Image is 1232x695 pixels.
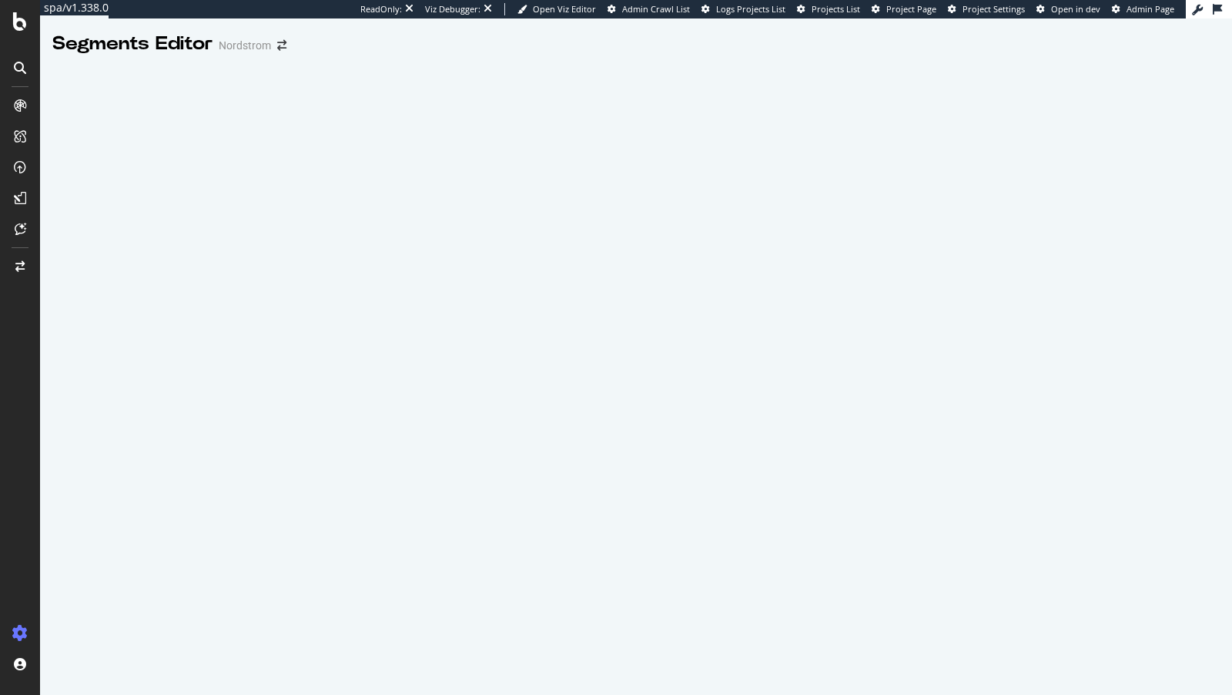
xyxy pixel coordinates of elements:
[962,3,1025,15] span: Project Settings
[608,3,690,15] a: Admin Crawl List
[219,38,271,53] div: Nordstrom
[277,40,286,51] div: arrow-right-arrow-left
[797,3,860,15] a: Projects List
[533,3,596,15] span: Open Viz Editor
[701,3,785,15] a: Logs Projects List
[1036,3,1100,15] a: Open in dev
[948,3,1025,15] a: Project Settings
[517,3,596,15] a: Open Viz Editor
[52,31,213,57] div: Segments Editor
[425,3,480,15] div: Viz Debugger:
[716,3,785,15] span: Logs Projects List
[1127,3,1174,15] span: Admin Page
[872,3,936,15] a: Project Page
[812,3,860,15] span: Projects List
[622,3,690,15] span: Admin Crawl List
[1112,3,1174,15] a: Admin Page
[360,3,402,15] div: ReadOnly:
[1051,3,1100,15] span: Open in dev
[886,3,936,15] span: Project Page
